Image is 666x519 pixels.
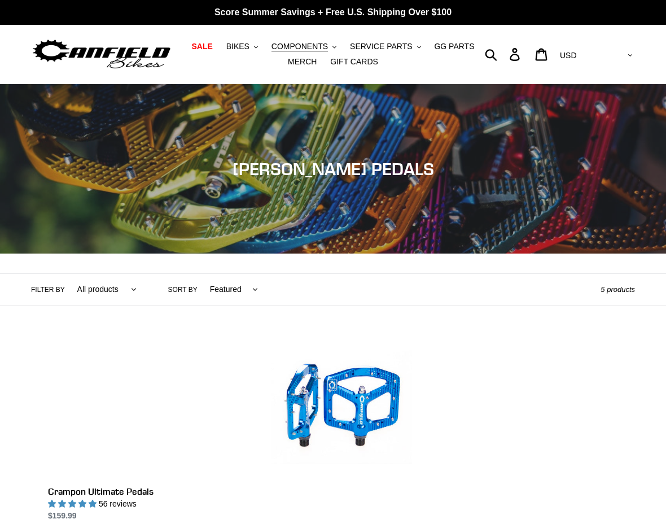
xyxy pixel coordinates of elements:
button: SERVICE PARTS [344,39,426,54]
span: 5 products [601,285,635,294]
img: Canfield Bikes [31,37,172,72]
a: SALE [186,39,218,54]
a: GIFT CARDS [325,54,384,69]
button: BIKES [221,39,264,54]
span: [PERSON_NAME] PEDALS [233,159,434,179]
span: GIFT CARDS [330,57,378,67]
span: MERCH [288,57,317,67]
a: GG PARTS [428,39,480,54]
span: SERVICE PARTS [350,42,412,51]
label: Filter by [31,285,65,295]
a: MERCH [282,54,322,69]
span: COMPONENTS [271,42,328,51]
span: GG PARTS [434,42,474,51]
span: BIKES [226,42,249,51]
span: SALE [191,42,212,51]
button: COMPONENTS [266,39,342,54]
label: Sort by [168,285,198,295]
